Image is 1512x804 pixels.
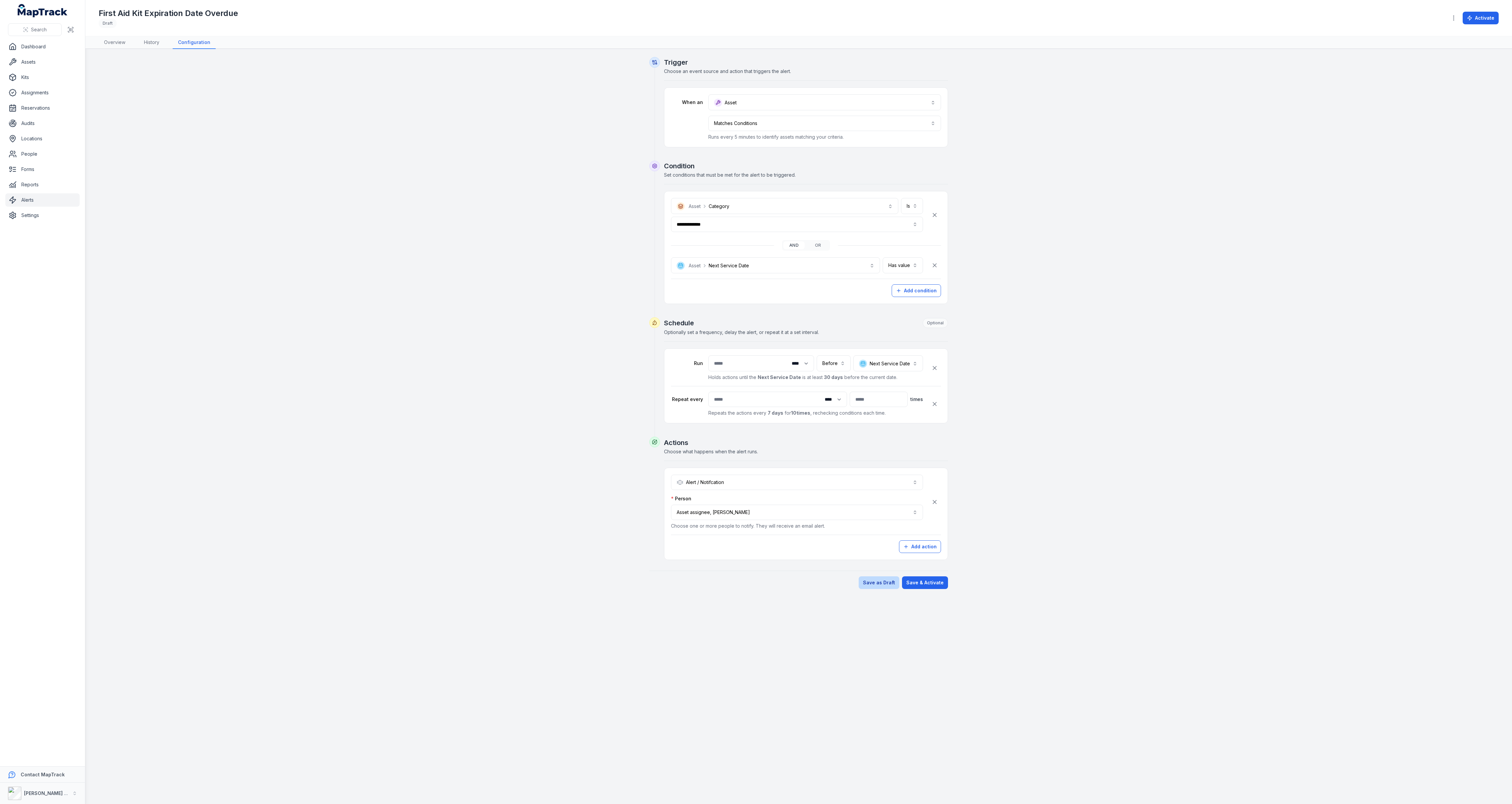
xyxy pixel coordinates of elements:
button: Alert / Notifcation [671,475,923,490]
strong: 10 times [791,410,810,416]
a: Forms [5,163,80,176]
strong: [PERSON_NAME] Air [24,790,70,796]
a: Assets [5,55,80,69]
a: History [139,36,165,49]
strong: Next Service Date [758,374,801,380]
strong: Contact MapTrack [21,772,65,777]
button: Before [817,355,851,371]
label: Run [671,360,703,367]
button: Search [8,23,62,36]
a: Kits [5,71,80,84]
span: Set conditions that must be met for the alert to be triggered. [664,172,796,178]
button: Is [901,198,923,214]
a: Reports [5,178,80,191]
button: Save as Draft [859,576,899,589]
button: Add condition [892,284,941,297]
h2: Schedule [664,318,948,328]
h2: Actions [664,438,948,447]
a: Configuration [173,36,216,49]
a: Settings [5,209,80,222]
label: Person [671,495,691,502]
label: Repeat every [671,396,703,403]
button: Activate [1463,12,1499,24]
a: Overview [99,36,131,49]
p: Choose one or more people to notify. They will receive an email alert. [671,523,923,529]
button: Matches Conditions [708,116,941,131]
a: Audits [5,117,80,130]
button: AssetCategory [671,198,898,214]
h2: Trigger [664,58,948,67]
button: Next Service Date [853,355,923,371]
button: Has value [883,257,923,273]
a: Dashboard [5,40,80,53]
a: People [5,147,80,161]
a: Locations [5,132,80,145]
button: and [783,241,805,249]
button: AssetNext Service Date [671,257,880,273]
h2: Condition [664,161,948,171]
a: Reservations [5,101,80,115]
a: MapTrack [18,4,68,17]
div: Draft [99,19,117,28]
a: Alerts [5,193,80,207]
p: Holds actions until the is at least before the current date. [708,374,923,381]
span: Choose an event source and action that triggers the alert. [664,68,791,74]
button: Asset [708,94,941,110]
h1: First Aid Kit Expiration Date Overdue [99,8,238,19]
strong: 7 days [768,410,783,416]
label: When an [671,99,703,106]
button: Asset assignee, [PERSON_NAME] [671,505,923,520]
span: times [910,396,923,403]
button: Add action [899,540,941,553]
a: Assignments [5,86,80,99]
p: Repeats the actions every for , rechecking conditions each time. [708,410,923,416]
button: Save & Activate [902,576,948,589]
button: or [807,241,829,249]
span: Choose what happens when the alert runs. [664,449,758,454]
strong: 30 days [824,374,843,380]
span: Optionally set a frequency, delay the alert, or repeat it at a set interval. [664,329,819,335]
div: Optional [923,318,948,328]
span: Search [31,26,47,33]
p: Runs every 5 minutes to identify assets matching your criteria. [708,134,941,140]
